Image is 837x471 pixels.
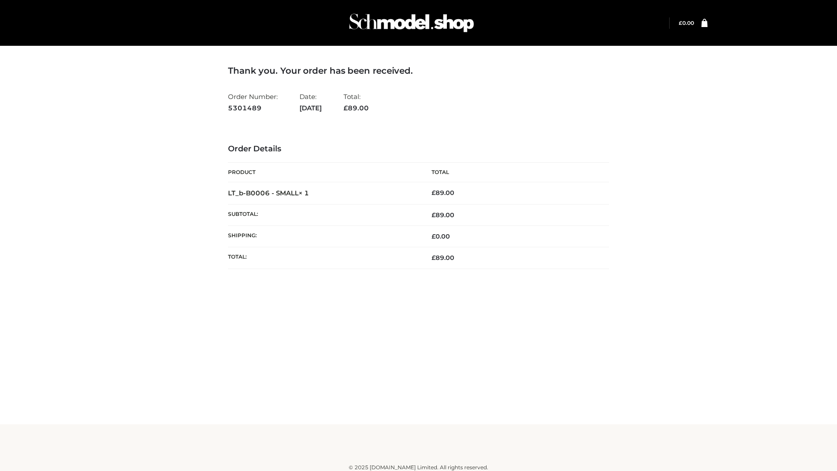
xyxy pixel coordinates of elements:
bdi: 0.00 [432,232,450,240]
bdi: 0.00 [679,20,694,26]
li: Order Number: [228,89,278,116]
h3: Order Details [228,144,609,154]
h3: Thank you. Your order has been received. [228,65,609,76]
strong: × 1 [299,189,309,197]
span: £ [432,254,436,262]
th: Total [418,163,609,182]
span: 89.00 [344,104,369,112]
strong: 5301489 [228,102,278,114]
span: £ [432,211,436,219]
span: £ [679,20,682,26]
span: 89.00 [432,211,454,219]
li: Date: [299,89,322,116]
a: £0.00 [679,20,694,26]
li: Total: [344,89,369,116]
strong: LT_b-B0006 - SMALL [228,189,309,197]
span: £ [432,189,436,197]
bdi: 89.00 [432,189,454,197]
strong: [DATE] [299,102,322,114]
th: Shipping: [228,226,418,247]
span: 89.00 [432,254,454,262]
img: Schmodel Admin 964 [346,6,477,40]
span: £ [432,232,436,240]
th: Subtotal: [228,204,418,225]
th: Product [228,163,418,182]
span: £ [344,104,348,112]
th: Total: [228,247,418,269]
